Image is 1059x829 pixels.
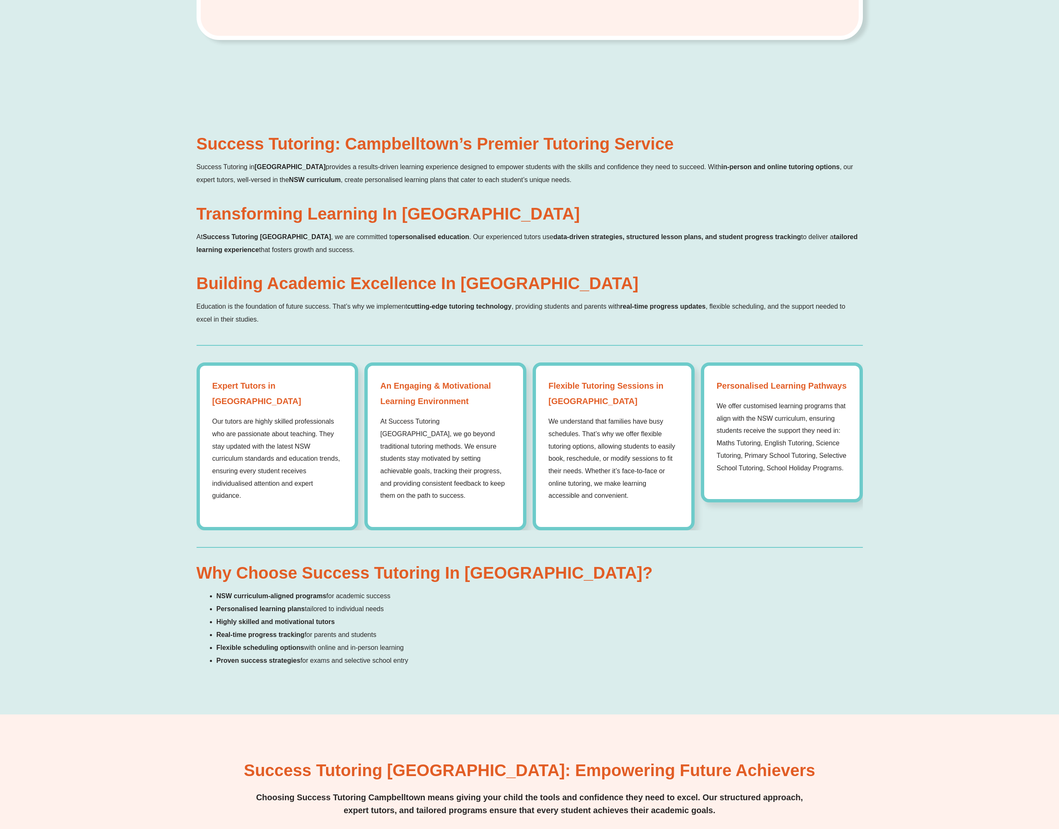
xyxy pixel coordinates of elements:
[512,303,620,310] span: , providing students and parents with
[721,163,840,170] b: in-person and online tutoring options
[197,564,863,581] h2: Why Choose Success Tutoring in [GEOGRAPHIC_DATA]?
[801,233,833,240] span: to deliver a
[243,791,816,817] p: Choosing Success Tutoring Campbelltown means giving your child the tools and confidence they need...
[259,246,354,253] span: that fosters growth and success.
[380,378,511,409] strong: An Engaging & Motivational Learning Environment
[364,362,526,530] div: 2 / 4
[548,415,679,502] p: We understand that families have busy schedules. That’s why we offer flexible tutoring options, a...
[203,233,331,240] b: Success Tutoring [GEOGRAPHIC_DATA]
[217,631,305,638] b: Real-time progress tracking
[217,605,305,612] b: Personalised learning plans
[197,163,255,170] span: Success Tutoring in
[217,644,304,651] b: Flexible scheduling options
[212,378,343,409] strong: Expert Tutors in [GEOGRAPHIC_DATA]
[548,378,679,409] strong: Flexible Tutoring Sessions in [GEOGRAPHIC_DATA]
[212,415,343,502] p: Our tutors are highly skilled professionals who are passionate about teaching. They stay updated ...
[217,592,326,599] b: NSW curriculum-aligned programs
[304,631,376,638] span: for parents and students
[254,163,326,170] b: [GEOGRAPHIC_DATA]
[300,657,408,664] span: for exams and selective school entry
[244,762,815,779] h2: Success Tutoring [GEOGRAPHIC_DATA]: Empowering Future Achievers
[305,605,384,612] span: tailored to individual needs
[289,176,341,183] b: NSW curriculum
[469,233,553,240] span: . Our experienced tutors use
[197,233,858,253] b: tailored learning experience
[197,303,845,323] span: , flexible scheduling, and the support needed to excel in their studies.
[407,303,512,310] b: cutting-edge tutoring technology
[553,233,801,240] b: data-driven strategies, structured lesson plans, and student progress tracking
[197,275,863,292] h2: Building Academic Excellence in [GEOGRAPHIC_DATA]
[701,362,863,502] div: 4 / 4
[197,233,203,240] span: At
[920,735,1059,829] iframe: Chat Widget
[326,163,721,170] span: provides a results-driven learning experience designed to empower students with the skills and co...
[717,400,847,474] p: We offer customised learning programs that align with the NSW curriculum, ensuring students recei...
[331,233,395,240] span: , we are committed to
[341,176,571,183] span: , create personalised learning plans that cater to each student’s unique needs.
[197,362,359,530] div: 1 / 4
[533,362,695,530] div: 3 / 4
[395,233,469,240] b: personalised education
[217,618,335,625] b: Highly skilled and motivational tutors
[197,303,407,310] span: Education is the foundation of future success. That’s why we implement
[717,378,847,394] strong: Personalised Learning Pathways
[380,415,511,502] p: At Success Tutoring [GEOGRAPHIC_DATA], we go beyond traditional tutoring methods. We ensure stude...
[326,592,391,599] span: for academic success
[197,205,863,222] h2: Transforming Learning in [GEOGRAPHIC_DATA]
[197,135,863,152] h2: Success Tutoring: Campbelltown’s Premier Tutoring Service
[620,303,705,310] b: real-time progress updates
[217,657,301,664] b: Proven success strategies
[304,644,404,651] span: with online and in-person learning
